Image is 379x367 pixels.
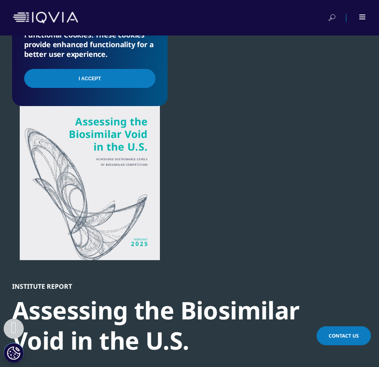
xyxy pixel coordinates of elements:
[24,20,155,59] h5: To download files, please accept Functional Cookies. These cookies provide enhanced functionality...
[12,295,358,356] div: Assessing the Biosimilar Void in the U.S.
[12,282,358,290] div: Institute Report
[4,343,24,363] button: Cookies Settings
[329,332,359,339] span: Contact Us
[317,326,371,345] a: Contact Us
[13,12,78,23] img: IQVIA Healthcare Information Technology and Pharma Clinical Research Company
[24,69,155,88] input: I Accept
